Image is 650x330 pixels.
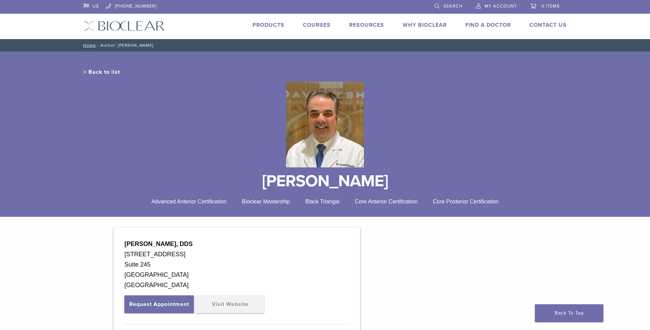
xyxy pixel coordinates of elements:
a: Resources [349,22,384,28]
div: [STREET_ADDRESS] [124,249,349,259]
span: Core Anterior Certification [355,199,418,204]
span: 0 items [541,3,560,9]
a: Contact Us [529,22,567,28]
img: Bioclear [84,21,165,31]
button: Request Appointment [124,295,194,313]
a: Home [81,43,96,48]
div: Suite 245 [124,259,349,270]
span: Black Triangle [305,199,340,204]
span: Search [443,3,463,9]
a: Products [253,22,284,28]
div: [GEOGRAPHIC_DATA] [GEOGRAPHIC_DATA] [124,270,349,290]
a: Visit Website [196,295,264,313]
span: Bioclear Mastership [242,199,290,204]
a: Find A Doctor [465,22,511,28]
strong: [PERSON_NAME], DDS [124,240,193,247]
span: My Account [485,3,517,9]
span: Advanced Anterior Certification [151,199,227,204]
span: Core Posterior Certification [433,199,499,204]
img: Bioclear [286,82,364,167]
nav: Author: [PERSON_NAME] [78,39,572,51]
a: Back To Top [535,304,603,322]
a: < Back to list [84,69,120,75]
a: Courses [303,22,331,28]
span: / [96,44,100,47]
h1: [PERSON_NAME] [84,173,567,189]
a: Why Bioclear [403,22,447,28]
